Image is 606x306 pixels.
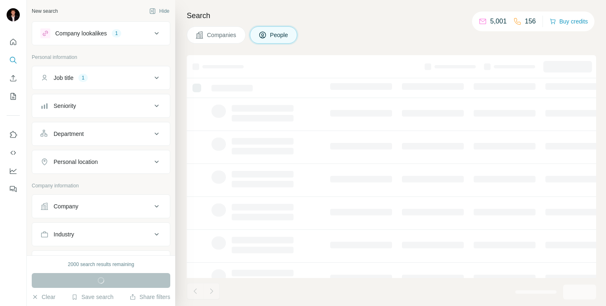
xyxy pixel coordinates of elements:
[7,127,20,142] button: Use Surfe on LinkedIn
[54,102,76,110] div: Seniority
[32,152,170,172] button: Personal location
[7,53,20,68] button: Search
[187,10,596,21] h4: Search
[550,16,588,27] button: Buy credits
[32,182,170,189] p: Company information
[490,16,507,26] p: 5,001
[78,74,88,82] div: 1
[7,71,20,86] button: Enrich CSV
[7,89,20,104] button: My lists
[32,293,55,301] button: Clear
[32,7,58,15] div: New search
[7,145,20,160] button: Use Surfe API
[32,124,170,144] button: Department
[32,54,170,61] p: Personal information
[32,23,170,43] button: Company lookalikes1
[143,5,175,17] button: Hide
[207,31,237,39] span: Companies
[7,8,20,21] img: Avatar
[71,293,113,301] button: Save search
[7,35,20,49] button: Quick start
[32,96,170,116] button: Seniority
[68,261,134,268] div: 2000 search results remaining
[32,68,170,88] button: Job title1
[54,74,73,82] div: Job title
[55,29,107,37] div: Company lookalikes
[54,202,78,210] div: Company
[7,164,20,178] button: Dashboard
[54,158,98,166] div: Personal location
[32,252,170,272] button: HQ location
[270,31,289,39] span: People
[7,182,20,196] button: Feedback
[129,293,170,301] button: Share filters
[112,30,121,37] div: 1
[32,196,170,216] button: Company
[54,230,74,238] div: Industry
[525,16,536,26] p: 156
[32,224,170,244] button: Industry
[54,130,84,138] div: Department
